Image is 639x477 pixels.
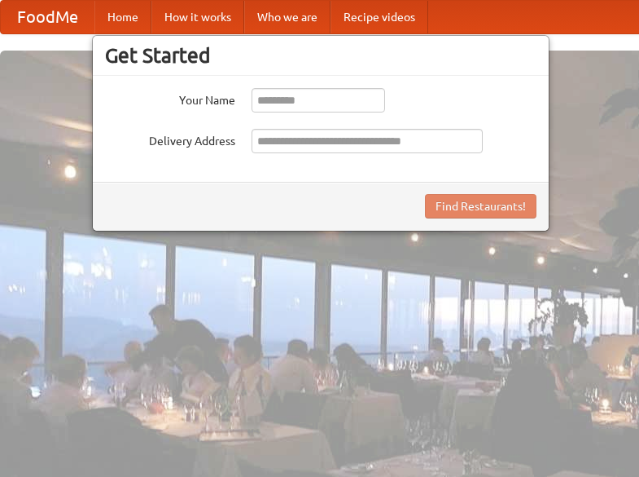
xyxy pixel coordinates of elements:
[151,1,244,33] a: How it works
[105,88,235,108] label: Your Name
[425,194,536,219] button: Find Restaurants!
[105,43,536,68] h3: Get Started
[94,1,151,33] a: Home
[1,1,94,33] a: FoodMe
[244,1,330,33] a: Who we are
[330,1,428,33] a: Recipe videos
[105,129,235,149] label: Delivery Address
